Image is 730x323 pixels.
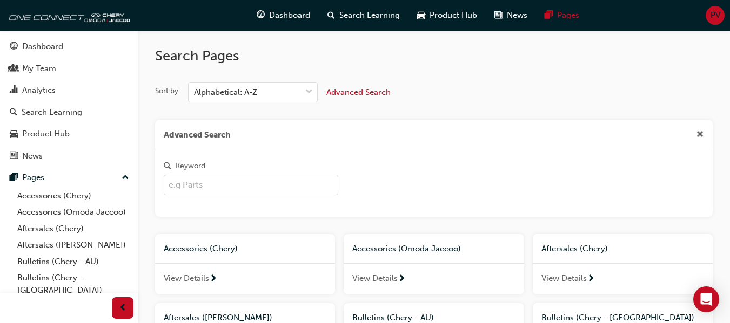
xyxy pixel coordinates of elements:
[13,204,133,221] a: Accessories (Omoda Jaecoo)
[4,168,133,188] button: Pages
[10,173,18,183] span: pages-icon
[305,85,313,99] span: down-icon
[417,9,425,22] span: car-icon
[155,47,713,65] h2: Search Pages
[319,4,408,26] a: search-iconSearch Learning
[22,150,43,162] div: News
[507,9,527,22] span: News
[155,86,178,97] div: Sort by
[587,274,595,284] span: next-icon
[344,234,524,294] a: Accessories (Omoda Jaecoo)View Details
[13,270,133,298] a: Bulletins (Chery - [GEOGRAPHIC_DATA])
[696,128,704,142] button: cross-icon
[13,221,133,237] a: Aftersales (Chery)
[22,84,56,97] div: Analytics
[541,244,608,253] span: Aftersales (Chery)
[164,272,209,285] span: View Details
[22,106,82,119] div: Search Learning
[4,102,133,122] a: Search Learning
[533,234,713,294] a: Aftersales (Chery)View Details
[5,4,130,26] img: oneconnect
[176,161,205,171] div: Keyword
[269,9,310,22] span: Dashboard
[352,244,461,253] span: Accessories (Omoda Jaecoo)
[494,9,503,22] span: news-icon
[10,64,18,74] span: people-icon
[4,37,133,57] a: Dashboard
[10,129,18,139] span: car-icon
[557,9,579,22] span: Pages
[541,313,694,322] span: Bulletins (Chery - [GEOGRAPHIC_DATA])
[352,313,434,322] span: Bulletins (Chery - AU)
[209,274,217,284] span: next-icon
[13,253,133,270] a: Bulletins (Chery - AU)
[13,237,133,253] a: Aftersales ([PERSON_NAME])
[22,171,44,184] div: Pages
[22,40,63,53] div: Dashboard
[711,9,720,22] span: PV
[326,87,391,97] span: Advanced Search
[22,63,56,75] div: My Team
[545,9,553,22] span: pages-icon
[10,152,18,161] span: news-icon
[398,274,406,284] span: next-icon
[706,6,725,25] button: PV
[4,80,133,100] a: Analytics
[164,244,238,253] span: Accessories (Chery)
[408,4,486,26] a: car-iconProduct Hub
[430,9,477,22] span: Product Hub
[4,59,133,79] a: My Team
[164,129,231,141] span: Advanced Search
[10,86,18,95] span: chart-icon
[13,188,133,204] a: Accessories (Chery)
[696,130,704,140] span: cross-icon
[10,108,17,118] span: search-icon
[22,128,70,140] div: Product Hub
[327,9,335,22] span: search-icon
[155,234,335,294] a: Accessories (Chery)View Details
[164,313,272,322] span: Aftersales ([PERSON_NAME])
[486,4,536,26] a: news-iconNews
[257,9,265,22] span: guage-icon
[4,146,133,166] a: News
[4,35,133,168] button: DashboardMy TeamAnalyticsSearch LearningProduct HubNews
[352,272,398,285] span: View Details
[339,9,400,22] span: Search Learning
[122,171,129,185] span: up-icon
[693,286,719,312] div: Open Intercom Messenger
[164,161,171,171] span: search-icon
[119,301,127,315] span: prev-icon
[164,175,338,195] input: Keyword
[10,42,18,52] span: guage-icon
[194,86,257,99] div: Alphabetical: A-Z
[536,4,588,26] a: pages-iconPages
[248,4,319,26] a: guage-iconDashboard
[326,82,391,102] button: Advanced Search
[541,272,587,285] span: View Details
[4,124,133,144] a: Product Hub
